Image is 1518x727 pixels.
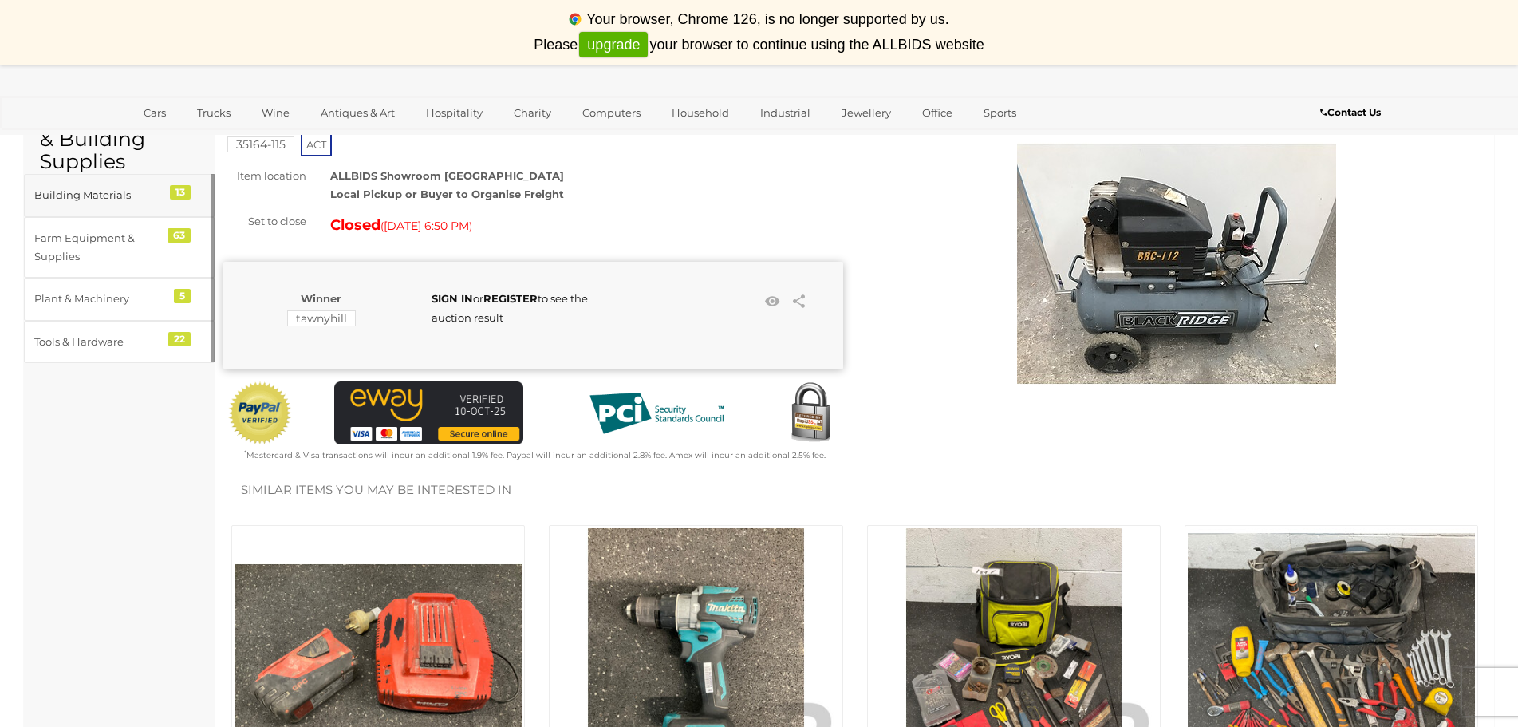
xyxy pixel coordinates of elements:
[301,292,341,305] b: Winner
[301,132,332,156] span: ACT
[174,289,191,303] div: 5
[973,100,1027,126] a: Sports
[779,381,842,445] img: Secured by Rapid SSL
[133,126,267,152] a: [GEOGRAPHIC_DATA]
[1320,104,1385,121] a: Contact Us
[831,100,901,126] a: Jewellery
[579,32,648,58] a: upgrade
[227,136,294,152] mark: 35164-115
[211,167,318,185] div: Item location
[34,229,166,267] div: Farm Equipment & Supplies
[24,321,215,363] a: Tools & Hardware 22
[330,169,564,182] strong: ALLBIDS Showroom [GEOGRAPHIC_DATA]
[432,292,588,323] span: or to see the auction result
[334,381,523,444] img: eWAY Payment Gateway
[330,188,564,200] strong: Local Pickup or Buyer to Organise Freight
[912,100,963,126] a: Office
[34,333,166,351] div: Tools & Hardware
[34,186,166,204] div: Building Materials
[1320,106,1381,118] b: Contact Us
[168,332,191,346] div: 22
[503,100,562,126] a: Charity
[310,100,405,126] a: Antiques & Art
[577,381,736,445] img: PCI DSS compliant
[416,100,493,126] a: Hospitality
[24,174,215,216] a: Building Materials 13
[241,484,1469,497] h2: Similar items you may be interested in
[34,290,166,308] div: Plant & Machinery
[287,310,356,326] mark: tawnyhill
[432,292,473,305] a: SIGN IN
[24,278,215,320] a: Plant & Machinery 5
[227,381,293,445] img: Official PayPal Seal
[24,217,215,279] a: Farm Equipment & Supplies 63
[661,100,739,126] a: Household
[40,107,199,173] h2: Industrial, Tools & Building Supplies
[227,138,294,151] a: 35164-115
[133,100,176,126] a: Cars
[380,219,472,232] span: ( )
[750,100,821,126] a: Industrial
[187,100,241,126] a: Trucks
[1017,105,1336,424] img: BlackRidge BRC-112 Air Compressor
[384,219,469,233] span: [DATE] 6:50 PM
[170,185,191,200] div: 13
[330,216,380,234] strong: Closed
[761,290,785,314] li: Watch this item
[168,228,191,243] div: 63
[244,450,826,460] small: Mastercard & Visa transactions will incur an additional 1.9% fee. Paypal will incur an additional...
[251,100,300,126] a: Wine
[572,100,651,126] a: Computers
[211,212,318,231] div: Set to close
[483,292,538,305] a: REGISTER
